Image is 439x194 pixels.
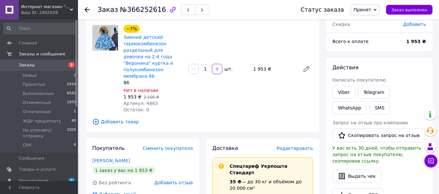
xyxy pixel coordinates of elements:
span: Принят [354,7,371,12]
span: Нет в наличии [123,88,158,93]
span: Артикул: 4863 [123,101,158,106]
div: 86 [123,79,183,86]
span: Товары и услуги [19,166,56,172]
a: Зимний детский термокомбинезон раздельный для девочки на 2-4 года "Вероника" куртка и полукомбине... [123,35,173,79]
span: Спецтариф Укрпошта Стандарт [230,164,288,175]
a: Редактировать [300,63,313,75]
span: Остаток: 0 [123,107,149,112]
span: Без рейтинга [99,180,131,185]
button: Чат с покупателем [424,154,437,167]
span: Заказ выполнен [391,7,427,12]
div: шт. [223,66,233,72]
span: 2 [74,73,76,78]
span: 2 100 ₴ [144,95,159,99]
b: 1 953 ₴ [406,39,426,44]
span: 2414 [67,82,76,87]
div: −7% [123,25,140,33]
span: Отмененные [23,100,51,106]
span: Добавить [403,22,426,27]
span: Добавить товар [92,118,313,125]
span: Интернет магазин "Модні Діти" [21,4,70,10]
span: Заказы и сообщения [19,51,65,57]
span: Сообщения [19,155,44,161]
img: Зимний детский термокомбинезон раздельный для девочки на 2-4 года "Вероника" куртка и полукомбине... [93,25,118,51]
span: 1 [74,109,76,115]
span: Уведомления [19,178,48,184]
div: — до 30 кг и объёмом до 20 000 см³ [230,178,308,191]
span: Запрос на отзыв про компанию [332,120,408,125]
span: Доставка [213,145,238,151]
span: ЖДУ предоплату [23,118,61,124]
a: [PERSON_NAME] [92,158,130,163]
span: СКК [23,142,32,148]
span: 2 [68,62,75,68]
div: Вернуться назад [84,6,90,13]
span: Оплаченные [23,109,51,115]
div: 1 953 ₴ [251,64,297,74]
span: Редактировать [277,146,313,151]
span: Добавить отзыв [154,180,193,185]
span: 1979 [67,100,76,106]
span: 0 [74,142,76,148]
span: №366252616 [120,6,166,14]
span: 35 ₴ [230,179,241,184]
button: Выдать чек [332,169,381,183]
span: Покупатель [92,145,125,151]
button: Скопировать запрос на отзыв [332,129,425,142]
span: Принятые [23,82,45,87]
a: WhatsApp [332,101,367,114]
span: Всего к оплате [332,39,368,44]
span: 1 953 ₴ [123,94,141,99]
span: 1025 [67,127,76,139]
a: Telegram [358,86,390,99]
span: 6542 [67,91,76,97]
span: Сменить покупателя [143,146,193,151]
span: Действия [332,64,358,71]
span: Заказ [97,6,118,14]
span: У вас есть 30 дней, чтобы отправить запрос на отзыв покупателю, скопировав ссылку. [332,145,421,164]
div: Статус заказа [301,6,344,13]
span: Новые [23,73,37,78]
span: Заказы [19,62,35,68]
span: Написать покупателю [332,77,386,83]
span: 2 [68,178,75,183]
span: Скидка [332,22,350,27]
span: На упаковку/отправку [23,127,67,139]
span: Выполненные [23,91,54,97]
span: Главная [19,40,37,46]
input: Поиск [3,23,77,34]
button: Заказ выполнен [386,5,433,15]
div: 1 заказ у вас на 1 953 ₴ [92,166,155,174]
button: SMS [369,101,390,114]
a: Viber [332,86,355,99]
span: 40 [71,118,76,124]
div: Ваш ID: 2402028 [21,10,78,16]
